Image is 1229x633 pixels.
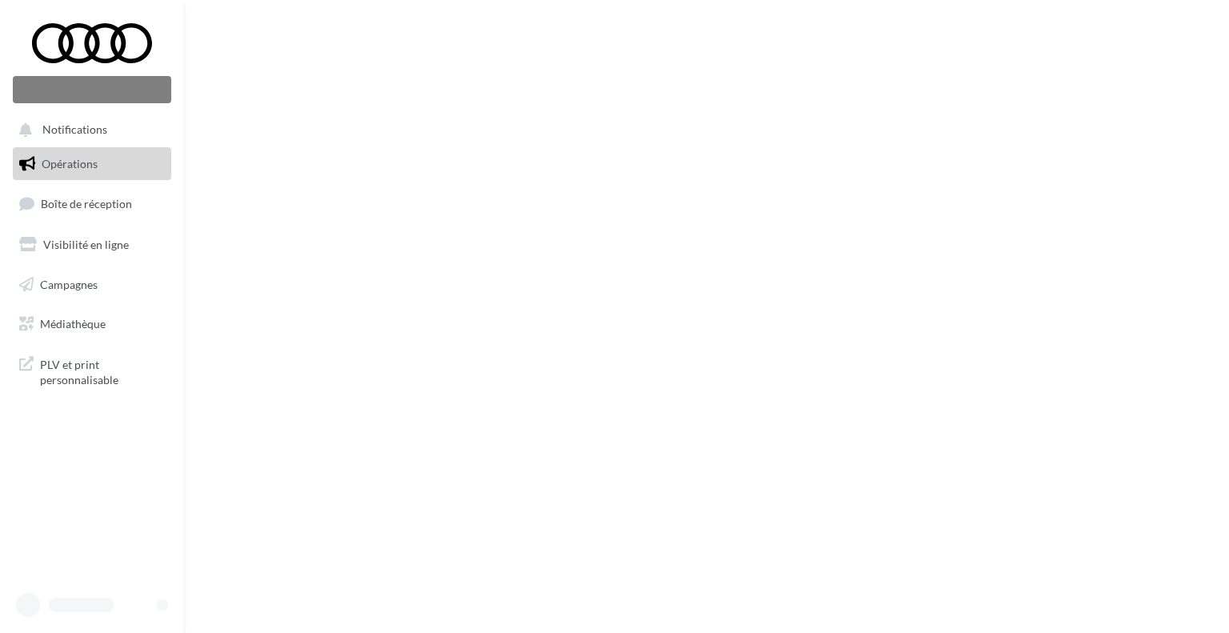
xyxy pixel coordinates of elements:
a: Campagnes [10,268,174,302]
span: PLV et print personnalisable [40,354,165,388]
span: Opérations [42,157,98,170]
a: Opérations [10,147,174,181]
span: Boîte de réception [41,197,132,210]
a: Boîte de réception [10,186,174,221]
div: Nouvelle campagne [13,76,171,103]
span: Visibilité en ligne [43,238,129,251]
span: Campagnes [40,277,98,290]
a: Visibilité en ligne [10,228,174,262]
span: Médiathèque [40,317,106,331]
span: Notifications [42,123,107,137]
a: PLV et print personnalisable [10,347,174,395]
a: Médiathèque [10,307,174,341]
